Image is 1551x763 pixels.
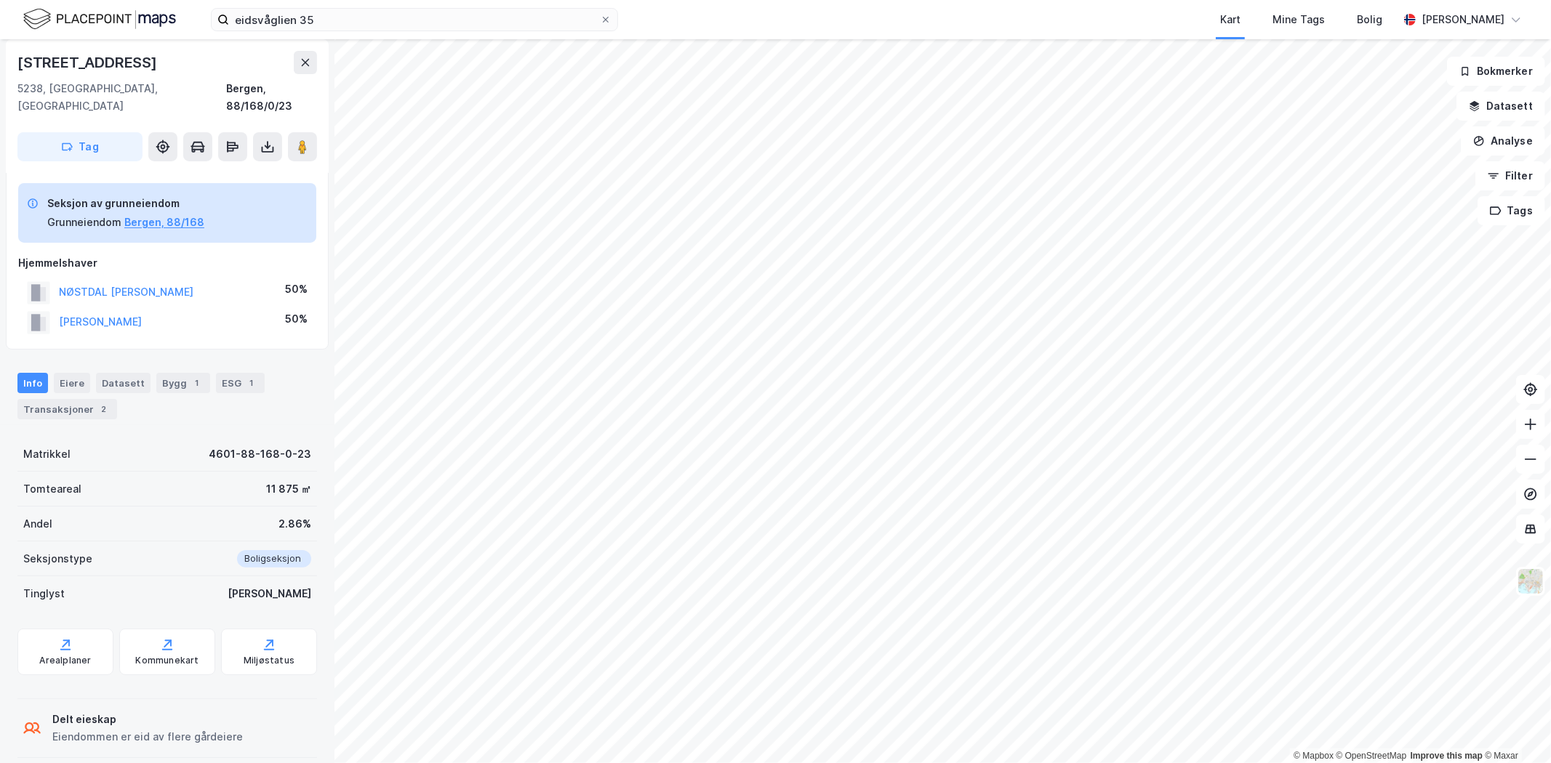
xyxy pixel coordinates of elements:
[1478,196,1545,225] button: Tags
[52,711,243,728] div: Delt eieskap
[23,550,92,568] div: Seksjonstype
[1273,11,1325,28] div: Mine Tags
[266,480,311,498] div: 11 875 ㎡
[96,373,151,393] div: Datasett
[52,728,243,746] div: Eiendommen er eid av flere gårdeiere
[17,80,226,115] div: 5238, [GEOGRAPHIC_DATA], [GEOGRAPHIC_DATA]
[229,9,600,31] input: Søk på adresse, matrikkel, gårdeiere, leietakere eller personer
[1475,161,1545,190] button: Filter
[1517,568,1544,595] img: Z
[190,376,204,390] div: 1
[54,373,90,393] div: Eiere
[244,655,294,666] div: Miljøstatus
[17,51,160,74] div: [STREET_ADDRESS]
[17,399,117,419] div: Transaksjoner
[18,254,316,272] div: Hjemmelshaver
[47,214,121,231] div: Grunneiendom
[97,402,111,416] div: 2
[1294,751,1334,761] a: Mapbox
[285,310,308,328] div: 50%
[1478,693,1551,763] div: Kontrollprogram for chat
[156,373,210,393] div: Bygg
[17,373,48,393] div: Info
[1411,751,1483,761] a: Improve this map
[17,132,143,161] button: Tag
[216,373,265,393] div: ESG
[124,214,204,231] button: Bergen, 88/168
[209,445,311,463] div: 4601-88-168-0-23
[1447,57,1545,86] button: Bokmerker
[47,195,204,212] div: Seksjon av grunneiendom
[135,655,199,666] div: Kommunekart
[1220,11,1241,28] div: Kart
[1456,92,1545,121] button: Datasett
[39,655,91,666] div: Arealplaner
[1461,126,1545,156] button: Analyse
[285,280,308,298] div: 50%
[23,585,65,602] div: Tinglyst
[1478,693,1551,763] iframe: Chat Widget
[23,445,71,463] div: Matrikkel
[244,376,259,390] div: 1
[23,515,52,533] div: Andel
[228,585,311,602] div: [PERSON_NAME]
[1336,751,1407,761] a: OpenStreetMap
[1357,11,1382,28] div: Bolig
[23,7,176,32] img: logo.f888ab2527a4732fd821a326f86c7f29.svg
[226,80,317,115] div: Bergen, 88/168/0/23
[278,515,311,533] div: 2.86%
[23,480,81,498] div: Tomteareal
[1422,11,1504,28] div: [PERSON_NAME]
